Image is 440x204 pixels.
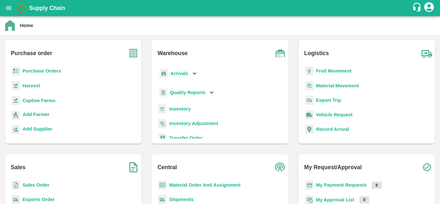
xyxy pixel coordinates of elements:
[316,182,367,188] a: My Payment Requests
[316,68,352,73] a: Fruit Movement
[304,49,329,58] b: Logistics
[23,112,49,117] b: Add Farmer
[305,96,313,105] img: delivery
[305,125,314,134] img: recordArrival
[12,96,20,105] img: harvest
[29,5,65,11] b: Supply Chain
[158,86,215,99] div: Quality Reports
[169,106,191,112] a: Inventory
[158,119,167,128] img: inventory
[11,163,26,172] b: Sales
[23,125,52,134] a: Add Supplier
[158,133,167,143] img: whTransfer
[20,23,33,28] b: Home
[158,180,167,190] img: centralMaterial
[169,121,218,126] a: Inventory Adjustment
[12,66,20,76] img: reciept
[5,20,15,31] img: home
[170,90,206,95] b: Quality Reports
[158,66,198,81] div: Arrivals
[159,89,167,97] img: qualityReport
[158,49,188,58] b: Warehouse
[316,112,353,117] a: Vehicle Request
[12,111,20,120] img: farmer
[23,111,49,120] a: Add Farmer
[23,197,55,202] a: Exports Order
[170,71,188,76] b: Arrivals
[419,159,435,175] img: check
[169,197,194,202] a: Shipments
[316,197,354,202] a: My Approval List
[359,196,369,203] p: 0
[304,163,362,172] b: My Request/Approval
[12,81,20,91] img: harvest
[372,182,382,189] p: 0
[125,159,141,175] img: soSales
[272,159,288,175] img: central
[12,180,20,190] img: sales
[158,163,177,172] b: Central
[423,1,435,15] div: account of current user
[23,182,49,188] a: Sales Order
[169,135,202,141] a: Transfer Order
[16,2,29,15] img: logo
[305,180,313,190] img: payment
[316,127,349,132] a: Record Arrival
[23,83,40,88] a: Harvest
[316,83,359,88] a: Material Movement
[23,98,55,103] a: Captive Farms
[11,49,52,58] b: Purchase order
[12,125,20,134] img: supplier
[305,81,313,91] img: material
[29,4,412,13] a: Supply Chain
[23,68,61,73] a: Purchase Orders
[305,66,313,76] img: fruit
[159,69,168,78] img: whArrival
[272,45,288,61] img: warehouse
[305,110,313,120] img: vehicle
[169,182,241,188] a: Material Order And Assignment
[125,45,141,61] img: purchase
[316,98,341,103] a: Export Trip
[419,45,435,61] img: truck
[158,104,167,114] img: whInventory
[1,1,16,15] button: open drawer
[23,126,52,131] b: Add Supplier
[412,2,423,14] div: customer-support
